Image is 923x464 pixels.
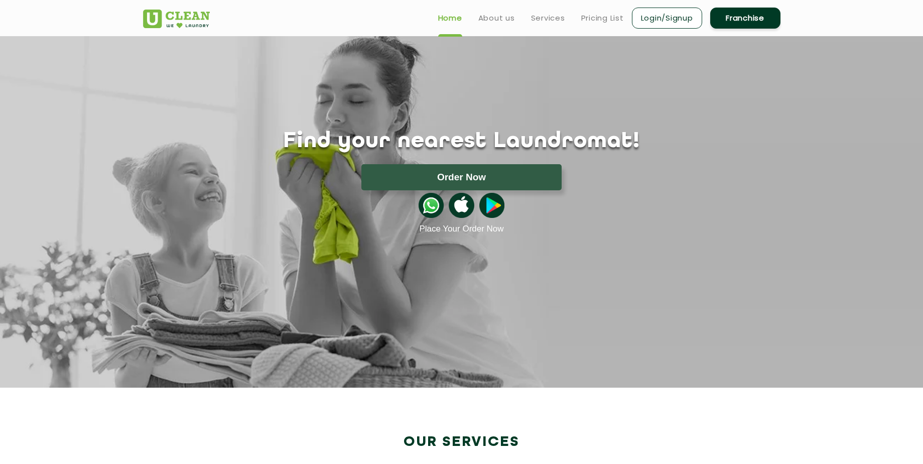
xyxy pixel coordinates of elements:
a: Login/Signup [632,8,702,29]
a: Franchise [710,8,780,29]
a: Place Your Order Now [419,224,503,234]
img: UClean Laundry and Dry Cleaning [143,10,210,28]
a: Services [531,12,565,24]
button: Order Now [361,164,562,190]
a: About us [478,12,515,24]
h1: Find your nearest Laundromat! [136,129,788,154]
img: playstoreicon.png [479,193,504,218]
a: Home [438,12,462,24]
img: apple-icon.png [449,193,474,218]
h2: Our Services [143,434,780,450]
img: whatsappicon.png [419,193,444,218]
a: Pricing List [581,12,624,24]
